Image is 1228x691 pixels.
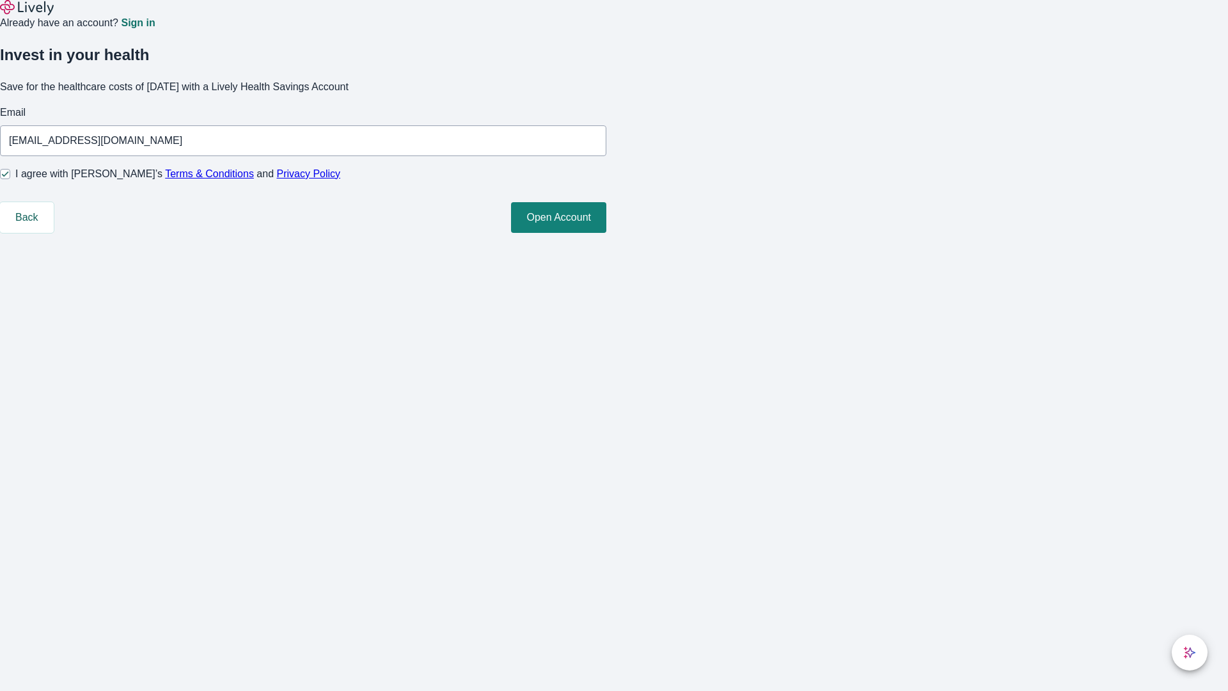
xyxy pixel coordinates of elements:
button: chat [1172,635,1208,671]
button: Open Account [511,202,606,233]
a: Terms & Conditions [165,168,254,179]
span: I agree with [PERSON_NAME]’s and [15,166,340,182]
svg: Lively AI Assistant [1183,646,1196,659]
a: Privacy Policy [277,168,341,179]
a: Sign in [121,18,155,28]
